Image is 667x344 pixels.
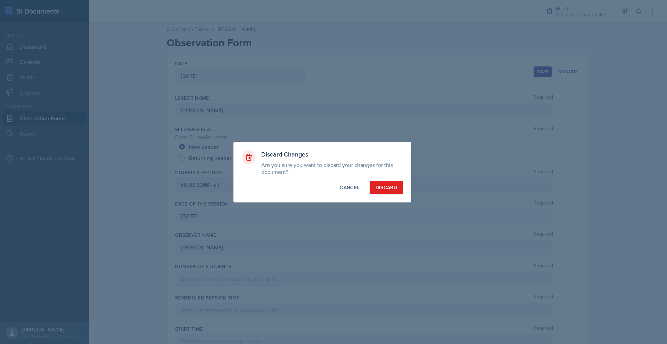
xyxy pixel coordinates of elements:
button: Discard [370,181,403,194]
div: Discard [376,184,397,191]
div: Cancel [340,184,359,191]
button: Cancel [334,181,365,194]
p: Are you sure you want to discard your changes for this document? [261,161,403,175]
h3: Discard Changes [261,150,403,159]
